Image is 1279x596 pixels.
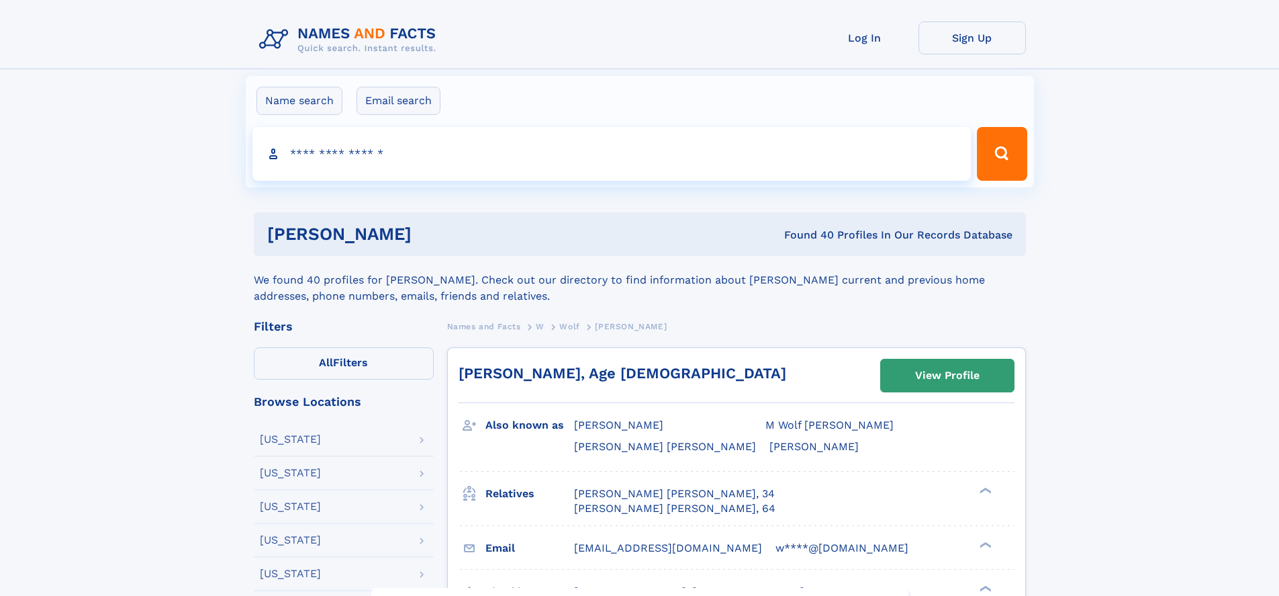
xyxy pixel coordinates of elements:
a: W [536,318,544,335]
div: View Profile [915,360,980,391]
label: Filters [254,347,434,380]
a: [PERSON_NAME] [PERSON_NAME], 64 [574,501,775,516]
div: [US_STATE] [260,501,321,512]
h3: Email [485,537,574,560]
div: ❯ [976,540,992,549]
h1: [PERSON_NAME] [267,226,598,243]
div: ❯ [976,486,992,495]
div: [US_STATE] [260,535,321,546]
div: [US_STATE] [260,434,321,445]
h3: Relatives [485,482,574,505]
span: [EMAIL_ADDRESS][DOMAIN_NAME] [574,542,762,554]
span: [PERSON_NAME] [769,440,859,453]
a: Sign Up [918,22,1026,54]
div: Found 40 Profiles In Our Records Database [598,228,1012,243]
span: [PERSON_NAME] [PERSON_NAME] [574,440,756,453]
img: Logo Names and Facts [254,22,447,58]
div: We found 40 profiles for [PERSON_NAME]. Check out our directory to find information about [PERSON... [254,256,1026,304]
label: Name search [256,87,342,115]
span: Wolf [559,322,579,331]
button: Search Button [977,127,1027,181]
input: search input [252,127,972,181]
a: [PERSON_NAME], Age [DEMOGRAPHIC_DATA] [459,365,786,382]
h3: Also known as [485,414,574,437]
span: [PERSON_NAME] [595,322,667,331]
span: W [536,322,544,331]
a: Names and Facts [447,318,521,335]
div: Filters [254,321,434,333]
a: [PERSON_NAME] [PERSON_NAME], 34 [574,486,775,501]
span: All [319,356,333,369]
a: Wolf [559,318,579,335]
div: ❯ [976,584,992,593]
div: Browse Locations [254,396,434,408]
div: [US_STATE] [260,568,321,579]
div: [US_STATE] [260,468,321,478]
span: M Wolf [PERSON_NAME] [765,419,894,431]
label: Email search [357,87,440,115]
a: Log In [811,22,918,54]
span: [PERSON_NAME] [574,419,663,431]
a: View Profile [881,359,1014,392]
